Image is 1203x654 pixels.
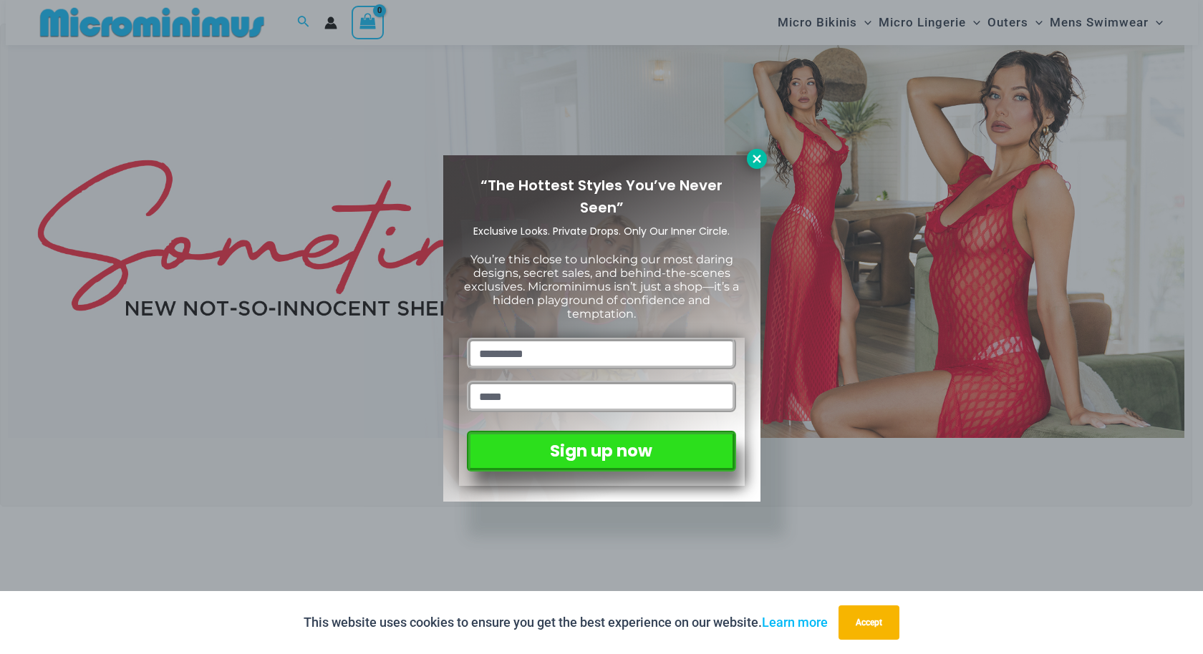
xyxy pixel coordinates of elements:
span: “The Hottest Styles You’ve Never Seen” [480,175,723,218]
p: This website uses cookies to ensure you get the best experience on our website. [304,612,828,633]
button: Sign up now [467,431,735,472]
a: Learn more [762,615,828,630]
button: Close [747,149,767,169]
span: Exclusive Looks. Private Drops. Only Our Inner Circle. [473,224,730,238]
span: You’re this close to unlocking our most daring designs, secret sales, and behind-the-scenes exclu... [464,253,739,321]
button: Accept [839,605,899,640]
